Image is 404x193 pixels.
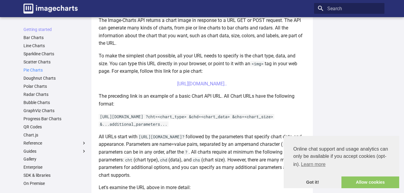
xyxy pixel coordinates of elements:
[23,75,87,81] a: Doughnut Charts
[23,156,87,162] a: Gallery
[23,140,87,146] label: Reference
[284,136,399,188] div: cookieconsent
[23,43,87,48] a: Line Charts
[192,157,201,163] code: chs
[23,51,87,57] a: Sparkline Charts
[23,164,87,170] a: Enterprise
[23,92,87,97] a: Radar Charts
[23,27,87,32] a: Getting started
[293,146,390,169] span: Online chat support and usage analytics can only be available if you accept cookies (opt-in).
[250,61,265,66] code: <img>
[177,81,227,87] a: [URL][DOMAIN_NAME]..
[23,67,87,73] a: Pie Charts
[284,176,341,188] a: dismiss cookie message
[23,84,87,89] a: Polar Charts
[314,3,384,14] input: Search
[23,173,87,178] a: SDK & libraries
[23,116,87,121] a: Progress Bar Charts
[23,181,87,186] a: On Premise
[99,133,306,179] p: All URLs start with followed by the parameters that specify chart data and appearance. Parameters...
[300,160,326,169] a: learn more about cookies
[341,176,399,188] a: allow cookies
[23,100,87,105] a: Bubble Charts
[137,134,186,139] code: [URL][DOMAIN_NAME]?
[23,4,78,14] img: logo
[99,184,306,191] p: Let's examine the URL above in more detail:
[23,149,87,154] label: Guides
[23,124,87,130] a: QR Codes
[23,35,87,40] a: Bar Charts
[99,92,306,108] p: The preceding link is an example of a basic Chart API URL. All Chart URLs have the following format:
[99,114,274,127] code: [URL][DOMAIN_NAME] ?cht=<chart_type> &chd=<chart_data> &chs=<chart_size> &...additional_parameter...
[124,157,134,163] code: cht
[99,52,306,75] p: To make the simplest chart possible, all your URL needs to specify is the chart type, data, and s...
[23,59,87,65] a: Scatter Charts
[99,17,306,47] p: The Image-Charts API returns a chart image in response to a URL GET or POST request. The API can ...
[159,157,168,163] code: chd
[184,149,189,155] code: ?
[282,142,287,147] code: &
[21,1,80,16] a: Image-Charts documentation
[23,108,87,113] a: GraphViz Charts
[23,132,87,138] a: Chart.js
